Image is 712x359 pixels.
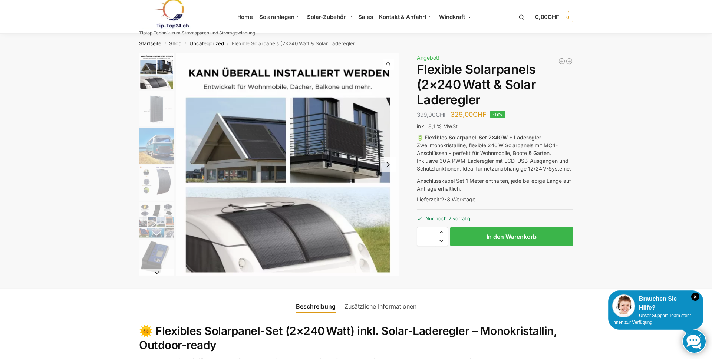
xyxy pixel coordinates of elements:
span: Angebot! [417,55,439,61]
div: Brauchen Sie Hilfe? [612,294,699,312]
li: 3 / 9 [137,127,174,164]
p: Nur noch 2 vorrätig [417,209,573,222]
nav: Breadcrumb [126,34,586,53]
span: Unser Support-Team steht Ihnen zur Verfügung [612,313,691,325]
a: 1350/600 mit 4,4 kWh Marstek Speicher [558,57,566,65]
a: Solar-Zubehör [304,0,355,34]
img: s-l1600 (4) [139,165,174,201]
a: Shop [169,40,181,46]
img: Customer service [612,294,635,317]
li: 1 / 9 [176,53,399,276]
li: 6 / 9 [137,238,174,276]
img: Flexible Solar Module [176,53,399,276]
input: Produktmenge [417,227,435,246]
span: -18% [490,111,505,118]
a: Flexibles Solarpanel 240 Watt [566,57,573,65]
a: Flexible Solar Module für Wohnmobile Camping Balkons l960 9 [176,53,399,276]
h1: Flexible Solarpanels (2×240 Watt & Solar Laderegler [417,62,573,107]
a: Kontakt & Anfahrt [376,0,436,34]
span: CHF [548,13,559,20]
p: Zwei monokristalline, flexible 240 W Solarpanels mit MC4-Anschlüssen – perfekt für Wohnmobile, Bo... [417,134,573,172]
span: Windkraft [439,13,465,20]
li: 4 / 9 [137,164,174,201]
bdi: 399,00 [417,111,447,118]
li: 5 / 9 [137,201,174,238]
a: Solaranlagen [256,0,304,34]
span: / [224,41,232,47]
span: Sales [358,13,373,20]
span: inkl. 8,1 % MwSt. [417,123,459,129]
span: Lieferzeit: [417,196,475,202]
span: 2-3 Werktage [441,196,475,202]
img: Flexible Solar Module [139,53,174,89]
span: 0 [563,12,573,22]
span: Increase quantity [435,227,448,237]
button: Next slide [380,157,396,172]
h2: 🌞 Flexibles Solarpanel-Set (2×240 Watt) inkl. Solar-Laderegler – Monokristallin, Outdoor-ready [139,324,573,352]
a: Zusätzliche Informationen [340,297,421,315]
a: Startseite [139,40,161,46]
a: Sales [355,0,376,34]
span: 0,00 [535,13,559,20]
span: / [181,41,189,47]
li: 1 / 9 [137,53,174,90]
p: Tiptop Technik zum Stromsparen und Stromgewinnung [139,31,255,35]
img: Laderegeler [139,240,174,275]
span: Reduce quantity [435,236,448,246]
i: Schließen [691,293,699,301]
span: Solar-Zubehör [307,13,346,20]
p: Anschlusskabel Set 1 Meter enthalten, jede beliebige Länge auf Anfrage erhältlich. [417,177,573,192]
span: Solaranlagen [259,13,294,20]
span: CHF [473,111,487,118]
a: Beschreibung [291,297,340,315]
img: Flexibel unendlich viele Einsatzmöglichkeiten [139,128,174,164]
a: 0,00CHF 0 [535,6,573,28]
span: CHF [436,111,447,118]
a: Uncategorized [189,40,224,46]
li: 2 / 9 [137,90,174,127]
img: Flexibles Solarmodul 120 watt [139,91,174,126]
strong: 🔋 Flexibles Solarpanel-Set 2×40 W + Laderegler [417,134,541,141]
li: 7 / 9 [137,276,174,313]
bdi: 329,00 [451,111,487,118]
img: Flexibel in allen Bereichen [139,202,174,238]
button: Next slide [139,269,174,276]
span: Kontakt & Anfahrt [379,13,426,20]
a: Windkraft [436,0,475,34]
button: In den Warenkorb [450,227,573,246]
span: / [161,41,169,47]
